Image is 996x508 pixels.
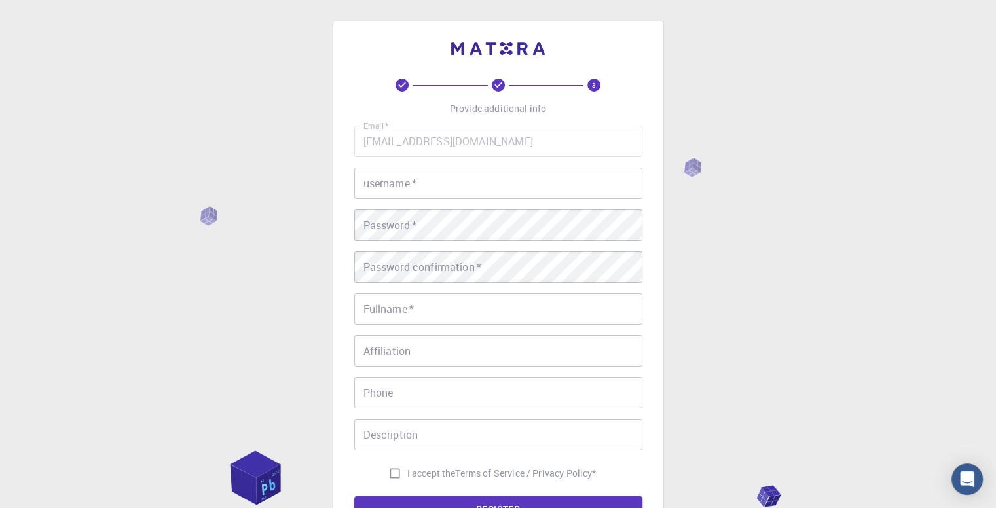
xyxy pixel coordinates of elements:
[455,467,596,480] p: Terms of Service / Privacy Policy *
[407,467,456,480] span: I accept the
[951,463,983,495] div: Open Intercom Messenger
[450,102,546,115] p: Provide additional info
[592,81,596,90] text: 3
[455,467,596,480] a: Terms of Service / Privacy Policy*
[363,120,388,132] label: Email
